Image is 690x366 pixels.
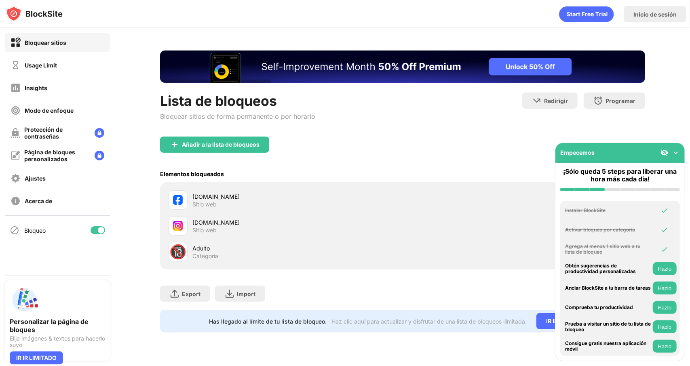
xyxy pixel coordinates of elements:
div: Categoría [192,252,218,260]
img: eye-not-visible.svg [660,149,669,157]
img: lock-menu.svg [95,128,104,138]
div: Página de bloques personalizados [24,149,88,162]
div: Obtén sugerencias de productividad personalizadas [565,263,651,275]
img: favicons [173,195,183,205]
div: animation [559,6,614,22]
div: Export [182,290,200,297]
div: Sitio web [192,201,217,208]
div: Modo de enfoque [25,107,74,114]
img: focus-off.svg [11,105,21,116]
div: Usage Limit [25,62,57,69]
img: blocking-icon.svg [10,225,19,235]
img: lock-menu.svg [95,151,104,160]
div: Programar [606,97,635,104]
div: IR IR LIMITADO [10,351,63,364]
button: Hazlo [653,262,677,275]
img: block-on.svg [11,38,21,48]
div: Insights [25,84,47,91]
div: Bloquear sitios [25,39,66,46]
button: Hazlo [653,320,677,333]
div: Protección de contraseñas [24,126,88,140]
div: Elementos bloqueados [160,170,224,177]
img: omni-check.svg [660,206,669,215]
div: Adulto [192,244,403,252]
div: Elija imágenes & textos para hacerlo suyo [10,335,105,348]
div: Has llegado al límite de tu lista de bloqueo. [209,318,327,325]
div: Personalizar la página de bloques [10,318,105,334]
div: Añadir a la lista de bloqueos [182,141,260,148]
div: Haz clic aquí para actualizar y disfrutar de una lista de bloqueos ilimitada. [331,318,527,325]
img: omni-check.svg [660,245,669,253]
div: Prueba a visitar un sitio de tu lista de bloqueo [565,321,651,333]
button: Hazlo [653,282,677,294]
div: Comprueba tu productividad [565,305,651,310]
div: IR IR LIMITADO [536,313,596,329]
div: Bloquear sitios de forma permanente o por horario [160,112,315,120]
div: Acerca de [25,198,52,204]
div: Inicio de sesión [633,11,677,18]
img: time-usage-off.svg [11,60,21,70]
button: Hazlo [653,340,677,353]
div: Activar bloqueo por categoría [565,227,651,233]
div: Anclar BlockSite a tu barra de tareas [565,285,651,291]
img: omni-setup-toggle.svg [672,149,680,157]
img: favicons [173,221,183,231]
div: Redirigir [544,97,568,104]
div: Empecemos [560,149,595,156]
div: [DOMAIN_NAME] [192,218,403,227]
div: Lista de bloqueos [160,93,315,109]
img: password-protection-off.svg [11,128,20,138]
img: push-custom-page.svg [10,285,39,314]
div: Instalar BlockSite [565,208,651,213]
div: Consigue gratis nuestra aplicación móvil [565,341,651,352]
div: [DOMAIN_NAME] [192,192,403,201]
img: omni-check.svg [660,226,669,234]
div: Import [237,290,255,297]
div: Ajustes [25,175,46,182]
button: Hazlo [653,301,677,314]
div: ¡Sólo queda 5 steps para liberar una hora más cada día! [560,168,680,183]
img: settings-off.svg [11,173,21,183]
div: Sitio web [192,227,217,234]
iframe: Banner [160,50,645,83]
div: 🔞 [169,244,186,260]
img: insights-off.svg [11,83,21,93]
img: logo-blocksite.svg [6,6,63,22]
img: customize-block-page-off.svg [11,151,20,160]
img: about-off.svg [11,196,21,206]
div: Agrega al menos 1 sitio web a tu lista de bloqueo [565,244,651,255]
div: Bloqueo [24,227,46,234]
